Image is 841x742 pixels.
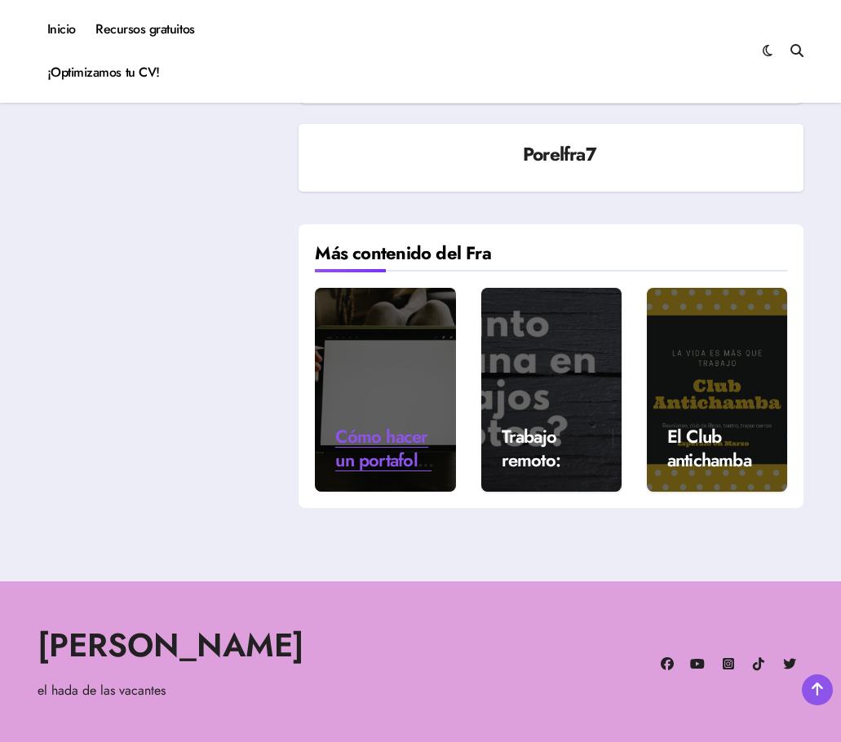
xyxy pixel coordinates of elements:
[38,51,170,95] a: ¡Optimizamos tu CV!
[315,241,490,266] h4: Más contenido del Fra
[523,142,596,168] h4: Por
[667,423,751,473] a: El Club antichamba
[335,423,432,519] a: Cómo hacer un portafolio de ilustración
[550,141,596,168] a: elfra7
[38,8,86,51] a: Inicio
[38,680,412,701] p: el hada de las vacantes
[38,621,304,669] a: [PERSON_NAME]
[86,8,205,51] a: Recursos gratuitos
